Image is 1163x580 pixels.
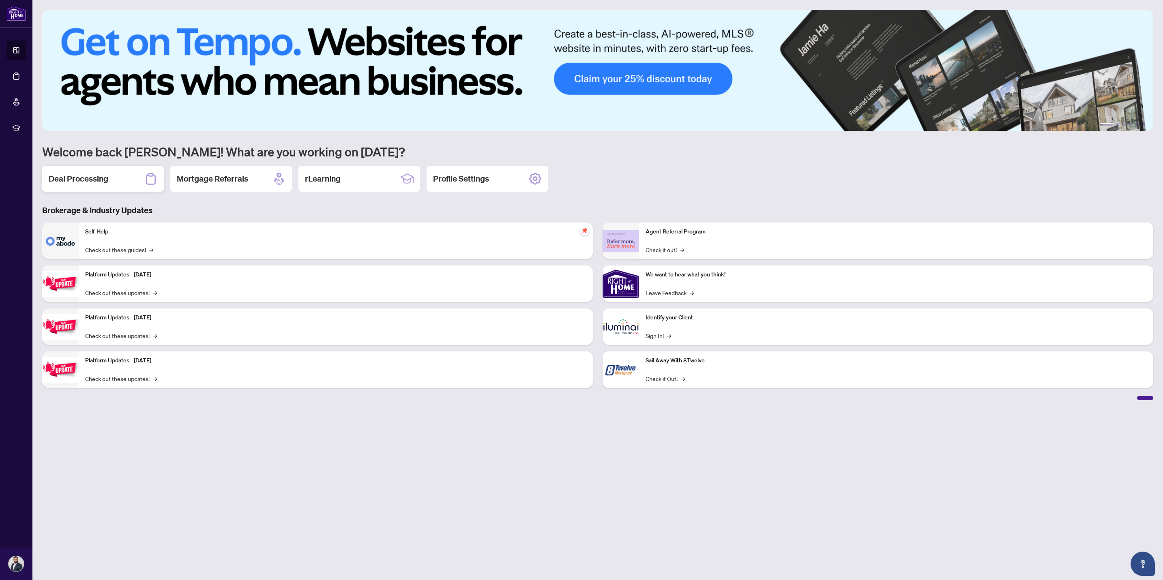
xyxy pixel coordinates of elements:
[42,314,79,339] img: Platform Updates - July 8, 2025
[646,313,1147,322] p: Identify your Client
[603,308,639,345] img: Identify your Client
[85,227,586,236] p: Self-Help
[646,356,1147,365] p: Sail Away With 8Twelve
[646,288,694,297] a: Leave Feedback→
[680,245,684,254] span: →
[9,556,24,571] img: Profile Icon
[646,374,685,383] a: Check it Out!→
[85,313,586,322] p: Platform Updates - [DATE]
[1129,123,1132,126] button: 4
[42,205,1153,216] h3: Brokerage & Industry Updates
[149,245,153,254] span: →
[433,173,489,184] h2: Profile Settings
[42,10,1153,131] img: Slide 0
[42,223,79,259] img: Self-Help
[42,144,1153,159] h1: Welcome back [PERSON_NAME]! What are you working on [DATE]?
[603,351,639,388] img: Sail Away With 8Twelve
[1135,123,1139,126] button: 5
[6,6,26,21] img: logo
[153,331,157,340] span: →
[1142,123,1145,126] button: 6
[42,357,79,382] img: Platform Updates - June 23, 2025
[85,288,157,297] a: Check out these updates!→
[646,245,684,254] a: Check it out!→
[177,173,248,184] h2: Mortgage Referrals
[85,245,153,254] a: Check out these guides!→
[42,271,79,296] img: Platform Updates - July 21, 2025
[305,173,341,184] h2: rLearning
[690,288,694,297] span: →
[646,227,1147,236] p: Agent Referral Program
[646,270,1147,279] p: We want to hear what you think!
[85,356,586,365] p: Platform Updates - [DATE]
[667,331,671,340] span: →
[646,331,671,340] a: Sign In!→
[85,374,157,383] a: Check out these updates!→
[1131,552,1155,576] button: Open asap
[580,226,590,235] span: pushpin
[49,173,108,184] h2: Deal Processing
[1122,123,1126,126] button: 3
[603,265,639,302] img: We want to hear what you think!
[681,374,685,383] span: →
[153,374,157,383] span: →
[1116,123,1119,126] button: 2
[603,230,639,252] img: Agent Referral Program
[1100,123,1113,126] button: 1
[85,270,586,279] p: Platform Updates - [DATE]
[85,331,157,340] a: Check out these updates!→
[153,288,157,297] span: →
